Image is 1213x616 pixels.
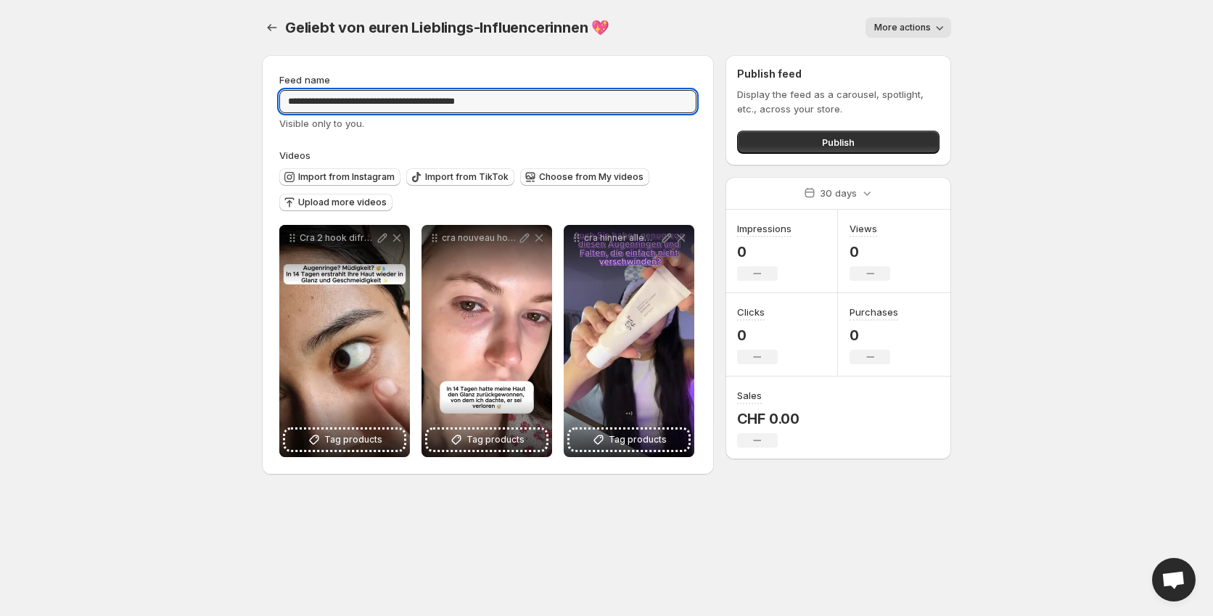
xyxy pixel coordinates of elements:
h3: Views [850,221,877,236]
p: 30 days [820,186,857,200]
button: Import from TikTok [406,168,514,186]
div: cra nouveau hook 1Tag products [422,225,552,457]
button: Choose from My videos [520,168,649,186]
h3: Sales [737,388,762,403]
p: Display the feed as a carousel, spotlight, etc., across your store. [737,87,939,116]
h3: Clicks [737,305,765,319]
div: Cra 2 hook difrentTag products [279,225,410,457]
p: 0 [850,243,890,260]
p: cra nouveau hook 1 [442,232,517,244]
p: Cra 2 hook difrent [300,232,375,244]
span: Upload more videos [298,197,387,208]
h3: Impressions [737,221,791,236]
button: Tag products [427,430,546,450]
span: Import from Instagram [298,171,395,183]
button: Import from Instagram [279,168,400,186]
span: More actions [874,22,931,33]
p: 0 [850,327,898,344]
div: cra hinner allemand 1Tag products [564,225,694,457]
span: Tag products [609,432,667,447]
span: Import from TikTok [425,171,509,183]
span: Tag products [324,432,382,447]
span: Feed name [279,74,330,86]
span: Videos [279,149,311,161]
p: 0 [737,327,778,344]
button: Upload more videos [279,194,392,211]
p: CHF 0.00 [737,410,799,427]
span: Geliebt von euren Lieblings-Influencerinnen 💖 [285,19,609,36]
h2: Publish feed [737,67,939,81]
span: Tag products [466,432,525,447]
h3: Purchases [850,305,898,319]
span: Publish [822,135,855,149]
p: cra hinner allemand 1 [584,232,659,244]
span: Visible only to you. [279,118,364,129]
p: 0 [737,243,791,260]
span: Choose from My videos [539,171,643,183]
button: Settings [262,17,282,38]
button: Tag products [285,430,404,450]
div: Open chat [1152,558,1196,601]
button: Tag products [570,430,688,450]
button: Publish [737,131,939,154]
button: More actions [865,17,951,38]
